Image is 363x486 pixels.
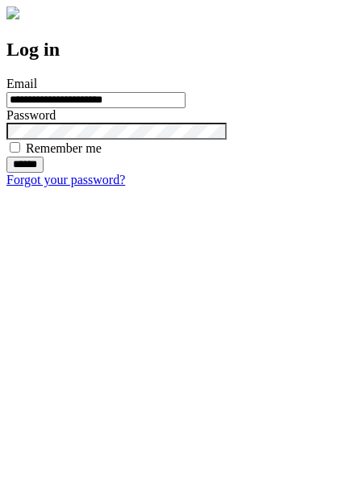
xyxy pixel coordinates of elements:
label: Email [6,77,37,90]
h2: Log in [6,39,357,61]
a: Forgot your password? [6,173,125,186]
label: Password [6,108,56,122]
label: Remember me [26,141,102,155]
img: logo-4e3dc11c47720685a147b03b5a06dd966a58ff35d612b21f08c02c0306f2b779.png [6,6,19,19]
